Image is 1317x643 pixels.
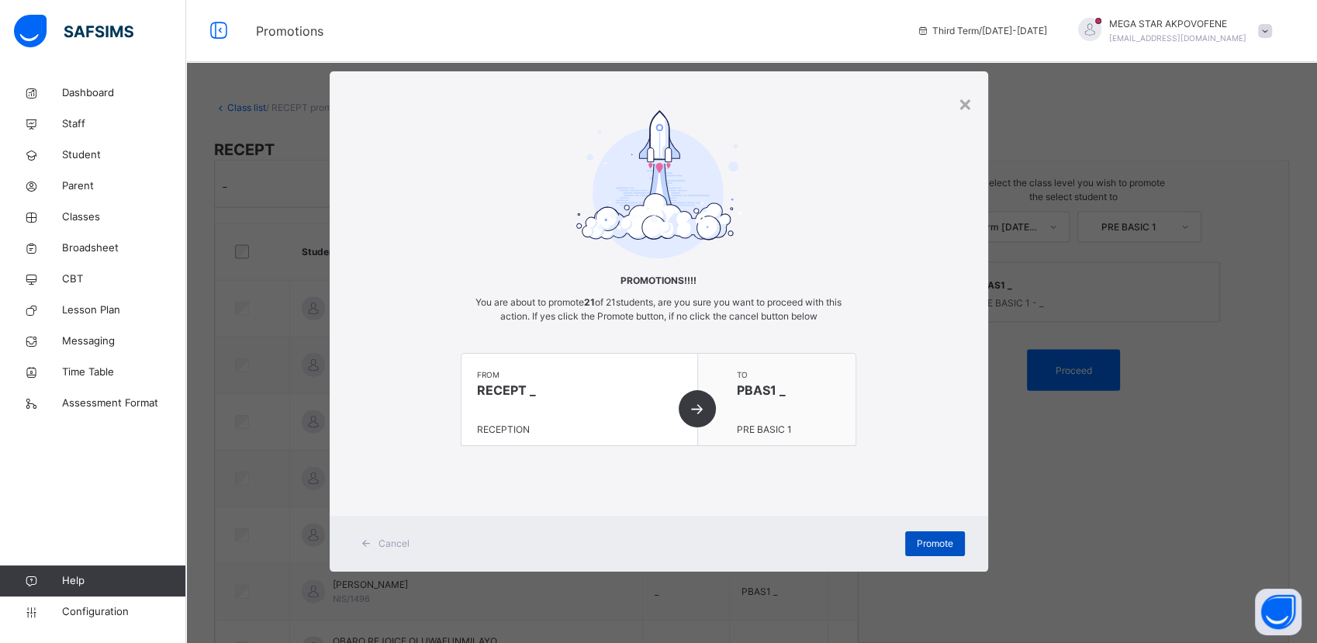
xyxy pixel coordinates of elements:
span: Classes [62,209,186,225]
span: Cancel [379,537,410,551]
span: session/term information [917,24,1047,38]
span: Parent [62,178,186,194]
span: Student [62,147,186,163]
button: Open asap [1255,589,1301,635]
span: Lesson Plan [62,302,186,318]
span: RECEPT _ [477,381,681,399]
span: to [737,369,840,381]
span: Broadsheet [62,240,186,256]
span: You are about to promote of 21 students, are you sure you want to proceed with this action. If ye... [475,296,842,322]
span: Staff [62,116,186,132]
span: PRE BASIC 1 [737,423,792,435]
span: [EMAIL_ADDRESS][DOMAIN_NAME] [1109,33,1246,43]
span: Help [62,573,185,589]
span: Messaging [62,334,186,349]
span: Assessment Format [62,396,186,411]
span: Promote [917,537,953,551]
span: Promotions!!!! [461,274,856,288]
div: MEGA STARAKPOVOFENE [1063,17,1280,45]
span: RECEPTION [477,423,530,435]
span: Dashboard [62,85,186,101]
span: Promotions [256,22,894,40]
span: CBT [62,271,186,287]
b: 21 [584,296,595,308]
div: × [958,87,973,119]
span: from [477,369,681,381]
img: take-off-ready.7d5f222c871c783a555a8f88bc8e2a46.svg [576,110,741,258]
span: Time Table [62,365,186,380]
span: Configuration [62,604,185,620]
span: MEGA STAR AKPOVOFENE [1109,17,1246,31]
img: safsims [14,15,133,47]
span: PBAS1 _ [737,381,840,399]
